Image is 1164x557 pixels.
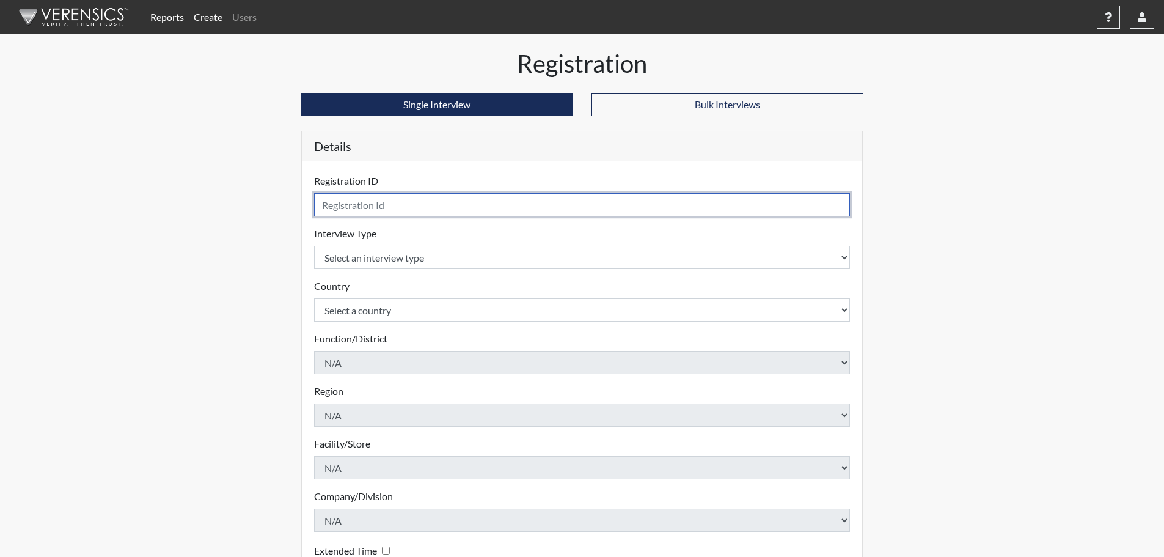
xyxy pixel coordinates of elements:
[314,193,851,216] input: Insert a Registration ID, which needs to be a unique alphanumeric value for each interviewee
[302,131,863,161] h5: Details
[301,49,863,78] h1: Registration
[189,5,227,29] a: Create
[314,384,343,399] label: Region
[145,5,189,29] a: Reports
[301,93,573,116] button: Single Interview
[314,279,350,293] label: Country
[314,437,370,451] label: Facility/Store
[314,226,376,241] label: Interview Type
[227,5,262,29] a: Users
[314,331,387,346] label: Function/District
[314,174,378,188] label: Registration ID
[591,93,863,116] button: Bulk Interviews
[314,489,393,504] label: Company/Division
